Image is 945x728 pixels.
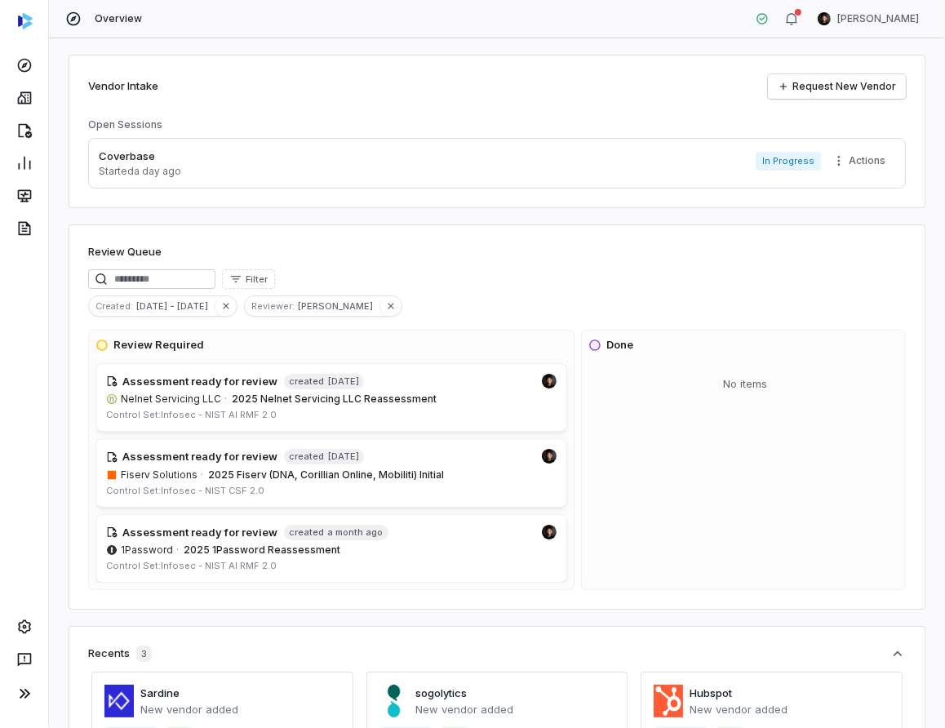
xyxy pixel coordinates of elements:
[245,299,298,313] span: Reviewer :
[88,78,158,95] h2: Vendor Intake
[690,686,732,699] a: Hubspot
[99,165,181,178] p: Started a day ago
[122,449,277,465] h4: Assessment ready for review
[106,560,277,571] span: Control Set: Infosec - NIST AI RMF 2.0
[95,12,142,25] span: Overview
[837,12,919,25] span: [PERSON_NAME]
[95,438,567,508] a: Clarence Chio avatarAssessment ready for reviewcreated[DATE]fiserv.com/en.htmlFiserv Solutions·20...
[184,544,340,556] span: 2025 1Password Reassessment
[818,12,831,25] img: Clarence Chio avatar
[768,74,906,99] a: Request New Vendor
[327,451,359,463] span: [DATE]
[89,299,136,313] span: Created :
[121,393,221,406] span: Nelnet Servicing LLC
[106,409,277,420] span: Control Set: Infosec - NIST AI RMF 2.0
[756,152,821,171] span: In Progress
[289,526,324,539] span: created
[327,375,359,388] span: [DATE]
[201,468,203,482] span: ·
[122,525,277,541] h4: Assessment ready for review
[224,393,227,406] span: ·
[588,363,902,406] div: No items
[176,544,179,557] span: ·
[298,299,379,313] span: [PERSON_NAME]
[542,374,557,388] img: Clarence Chio avatar
[542,525,557,539] img: Clarence Chio avatar
[88,118,162,131] h3: Open Sessions
[88,646,906,662] button: Recents3
[106,485,264,496] span: Control Set: Infosec - NIST CSF 2.0
[95,363,567,433] a: Clarence Chio avatarAssessment ready for reviewcreated[DATE]nelnetinc.comNelnet Servicing LLC·202...
[327,526,383,539] span: a month ago
[122,374,277,390] h4: Assessment ready for review
[232,393,437,405] span: 2025 Nelnet Servicing LLC Reassessment
[246,273,268,286] span: Filter
[606,337,633,353] h3: Done
[222,269,275,289] button: Filter
[121,468,197,482] span: Fiserv Solutions
[289,375,324,388] span: created
[542,449,557,464] img: Clarence Chio avatar
[140,686,180,699] a: Sardine
[99,149,181,165] p: Coverbase
[113,337,204,353] h3: Review Required
[88,244,162,260] h1: Review Queue
[136,646,152,662] span: 3
[208,468,444,481] span: 2025 Fiserv (DNA, Corillian Online, Mobiliti) Initial
[136,299,215,313] span: [DATE] - [DATE]
[289,451,324,463] span: created
[827,149,895,173] button: More actions
[415,686,467,699] a: sogolytics
[808,7,929,31] button: Clarence Chio avatar[PERSON_NAME]
[18,13,33,29] img: svg%3e
[121,544,173,557] span: 1Password
[95,514,567,584] a: Clarence Chio avatarAssessment ready for reviewcreateda month ago1password.com1Password·2025 1Pas...
[88,138,906,189] a: CoverbaseStarteda day agoIn ProgressMore actions
[88,646,152,662] div: Recents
